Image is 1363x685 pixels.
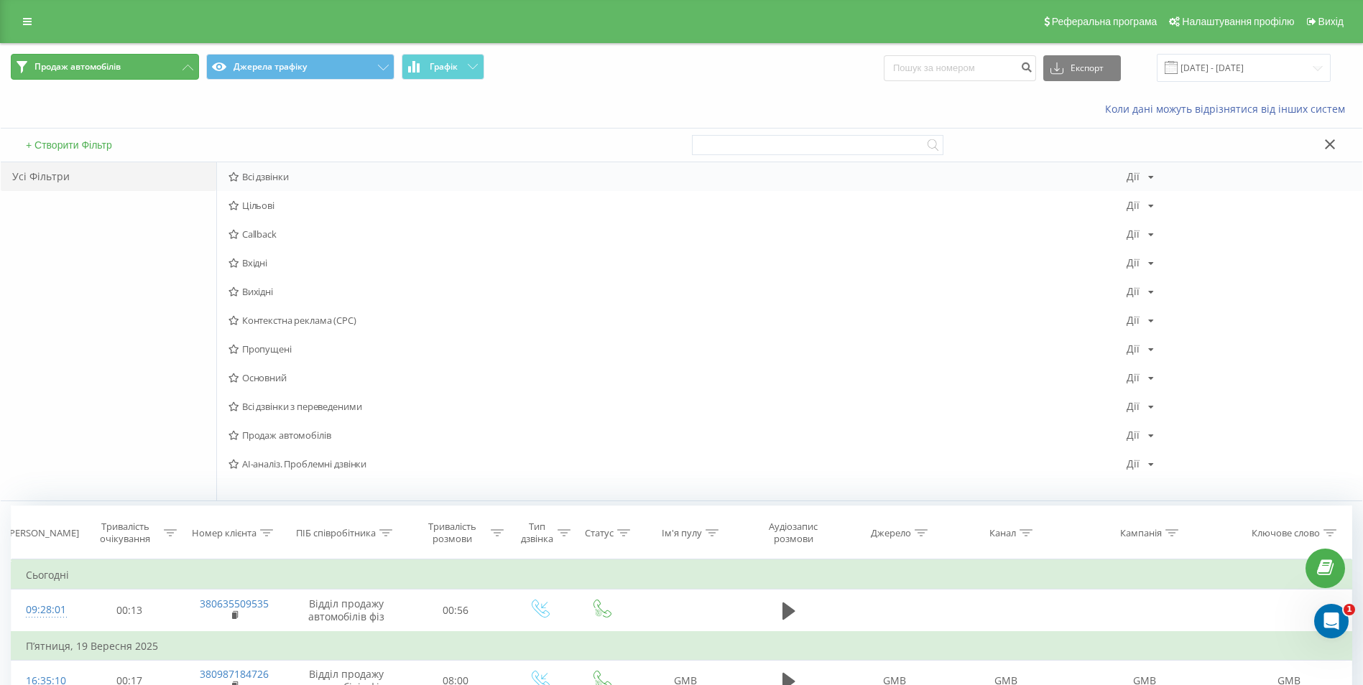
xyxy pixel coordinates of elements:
[884,55,1036,81] input: Пошук за номером
[1052,16,1158,27] span: Реферальна програма
[520,521,553,545] div: Тип дзвінка
[90,521,160,545] div: Тривалість очікування
[1127,459,1140,469] div: Дії
[871,527,911,539] div: Джерело
[752,521,835,545] div: Аудіозапис розмови
[200,597,269,610] a: 380635509535
[1318,16,1344,27] span: Вихід
[228,286,1127,297] span: Вихідні
[417,521,487,545] div: Тривалість розмови
[11,632,1352,661] td: П’ятниця, 19 Вересня 2025
[1252,527,1320,539] div: Ключове слово
[228,258,1127,268] span: Вхідні
[1105,102,1352,116] a: Коли дані можуть відрізнятися вiд інших систем
[228,430,1127,440] span: Продаж автомобілів
[200,667,269,681] a: 380987184726
[1127,258,1140,268] div: Дії
[296,527,376,539] div: ПІБ співробітника
[34,61,121,73] span: Продаж автомобілів
[1127,315,1140,325] div: Дії
[228,459,1127,469] span: AI-аналіз. Проблемні дзвінки
[228,229,1127,239] span: Callback
[228,172,1127,182] span: Всі дзвінки
[1320,138,1341,153] button: Закрити
[228,401,1127,411] span: Всі дзвінки з переведеними
[6,527,79,539] div: [PERSON_NAME]
[206,54,394,80] button: Джерела трафіку
[78,590,181,632] td: 00:13
[11,54,199,80] button: Продаж автомобілів
[1127,286,1140,297] div: Дії
[1127,229,1140,239] div: Дії
[228,315,1127,325] span: Контекстна реклама (CPC)
[26,596,63,624] div: 09:28:01
[1127,373,1140,383] div: Дії
[1120,527,1162,539] div: Кампанія
[1127,172,1140,182] div: Дії
[1314,604,1349,638] iframe: Intercom live chat
[22,139,116,152] button: + Створити Фільтр
[228,344,1127,354] span: Пропущені
[228,200,1127,210] span: Цільові
[1127,200,1140,210] div: Дії
[228,373,1127,383] span: Основний
[1182,16,1294,27] span: Налаштування профілю
[404,590,507,632] td: 00:56
[11,561,1352,590] td: Сьогодні
[662,527,702,539] div: Ім'я пулу
[288,590,404,632] td: Відділ продажу автомобілів фіз
[430,62,458,72] span: Графік
[989,527,1016,539] div: Канал
[1,162,216,191] div: Усі Фільтри
[192,527,257,539] div: Номер клієнта
[1127,430,1140,440] div: Дії
[1127,401,1140,411] div: Дії
[402,54,484,80] button: Графік
[585,527,614,539] div: Статус
[1043,55,1121,81] button: Експорт
[1127,344,1140,354] div: Дії
[1344,604,1355,615] span: 1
